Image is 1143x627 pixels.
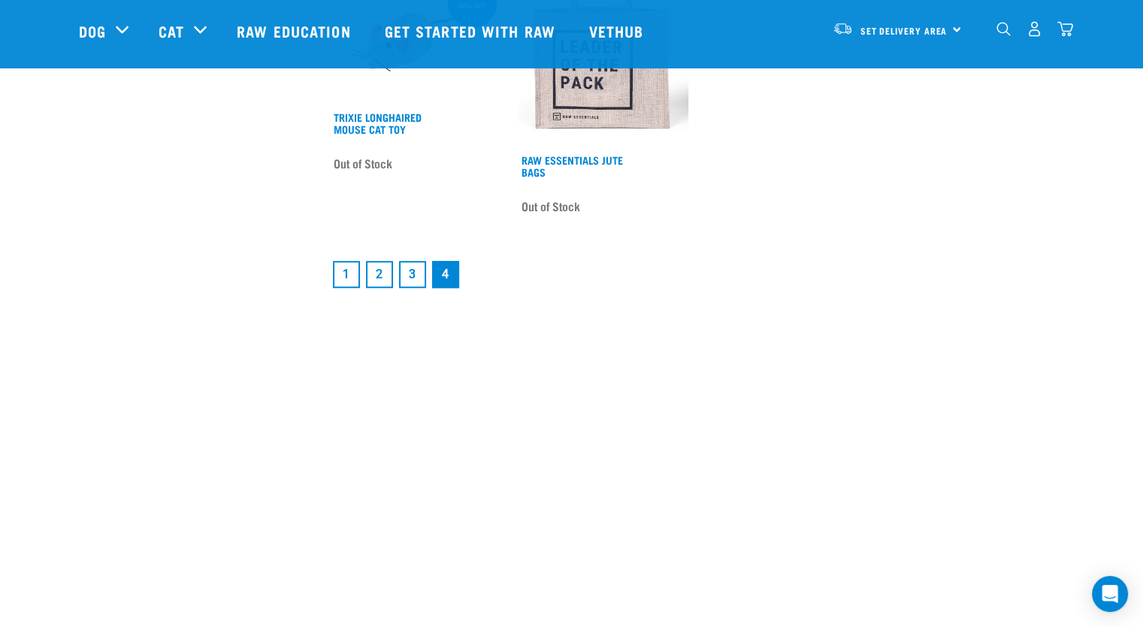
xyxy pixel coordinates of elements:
[860,28,948,33] span: Set Delivery Area
[159,20,184,42] a: Cat
[334,152,392,174] span: Out of Stock
[996,22,1011,36] img: home-icon-1@2x.png
[522,195,580,217] span: Out of Stock
[522,157,623,174] a: Raw Essentials Jute Bags
[833,22,853,35] img: van-moving.png
[574,1,663,61] a: Vethub
[370,1,574,61] a: Get started with Raw
[79,20,106,42] a: Dog
[333,261,360,288] a: Goto page 1
[1057,21,1073,37] img: home-icon@2x.png
[334,114,422,132] a: Trixie Longhaired Mouse Cat Toy
[1027,21,1042,37] img: user.png
[366,261,393,288] a: Goto page 2
[222,1,369,61] a: Raw Education
[432,261,459,288] a: Page 4
[399,261,426,288] a: Goto page 3
[1092,576,1128,612] div: Open Intercom Messenger
[330,258,1065,291] nav: pagination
